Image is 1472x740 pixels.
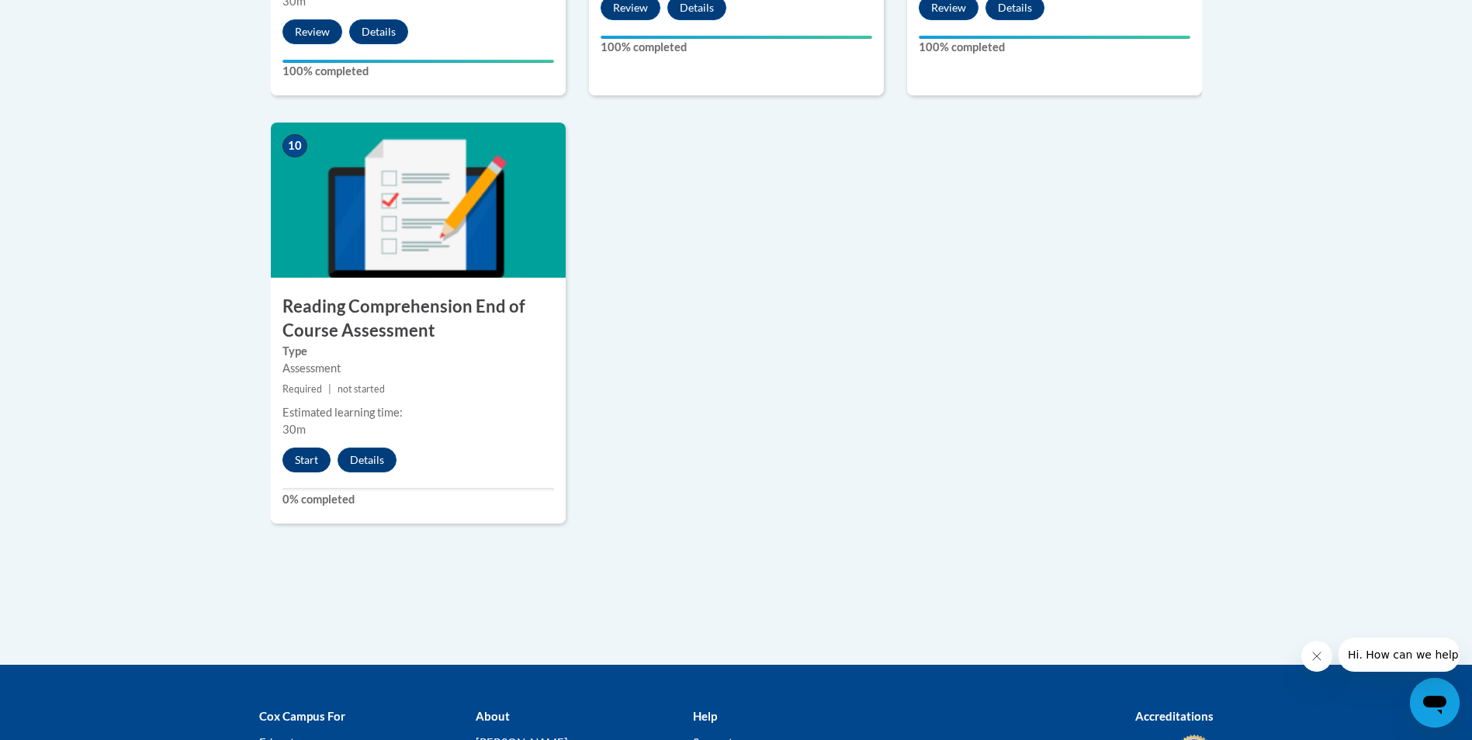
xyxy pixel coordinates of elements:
div: Your progress [601,36,872,39]
button: Details [338,448,397,472]
span: not started [338,383,385,395]
span: Hi. How can we help? [9,11,126,23]
b: Help [693,709,717,723]
label: 100% completed [282,63,554,80]
iframe: Button to launch messaging window [1410,678,1460,728]
label: 0% completed [282,491,554,508]
img: Course Image [271,123,566,278]
iframe: Message from company [1339,638,1460,672]
b: Cox Campus For [259,709,345,723]
div: Your progress [919,36,1190,39]
b: About [476,709,510,723]
button: Start [282,448,331,472]
button: Review [282,19,342,44]
div: Assessment [282,360,554,377]
b: Accreditations [1135,709,1214,723]
label: Type [282,343,554,360]
iframe: Close message [1301,641,1332,672]
label: 100% completed [919,39,1190,56]
span: 30m [282,423,306,436]
button: Details [349,19,408,44]
span: Required [282,383,322,395]
span: | [328,383,331,395]
h3: Reading Comprehension End of Course Assessment [271,295,566,343]
span: 10 [282,134,307,157]
div: Your progress [282,60,554,63]
div: Estimated learning time: [282,404,554,421]
label: 100% completed [601,39,872,56]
